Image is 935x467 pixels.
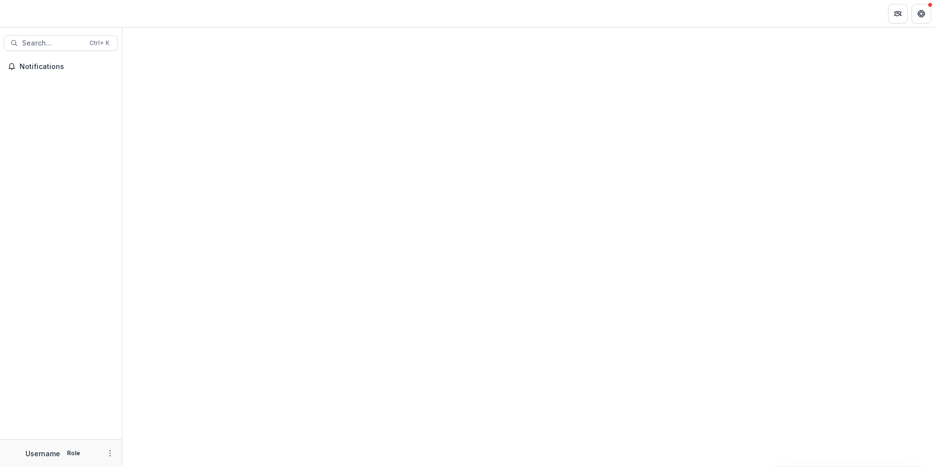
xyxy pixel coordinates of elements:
p: Role [64,449,83,458]
button: More [104,447,116,459]
button: Search... [4,35,118,51]
nav: breadcrumb [126,6,168,21]
button: Partners [888,4,908,23]
p: Username [25,448,60,459]
button: Get Help [912,4,931,23]
span: Search... [22,39,84,47]
span: Notifications [20,63,114,71]
div: Ctrl + K [88,38,111,48]
button: Notifications [4,59,118,74]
